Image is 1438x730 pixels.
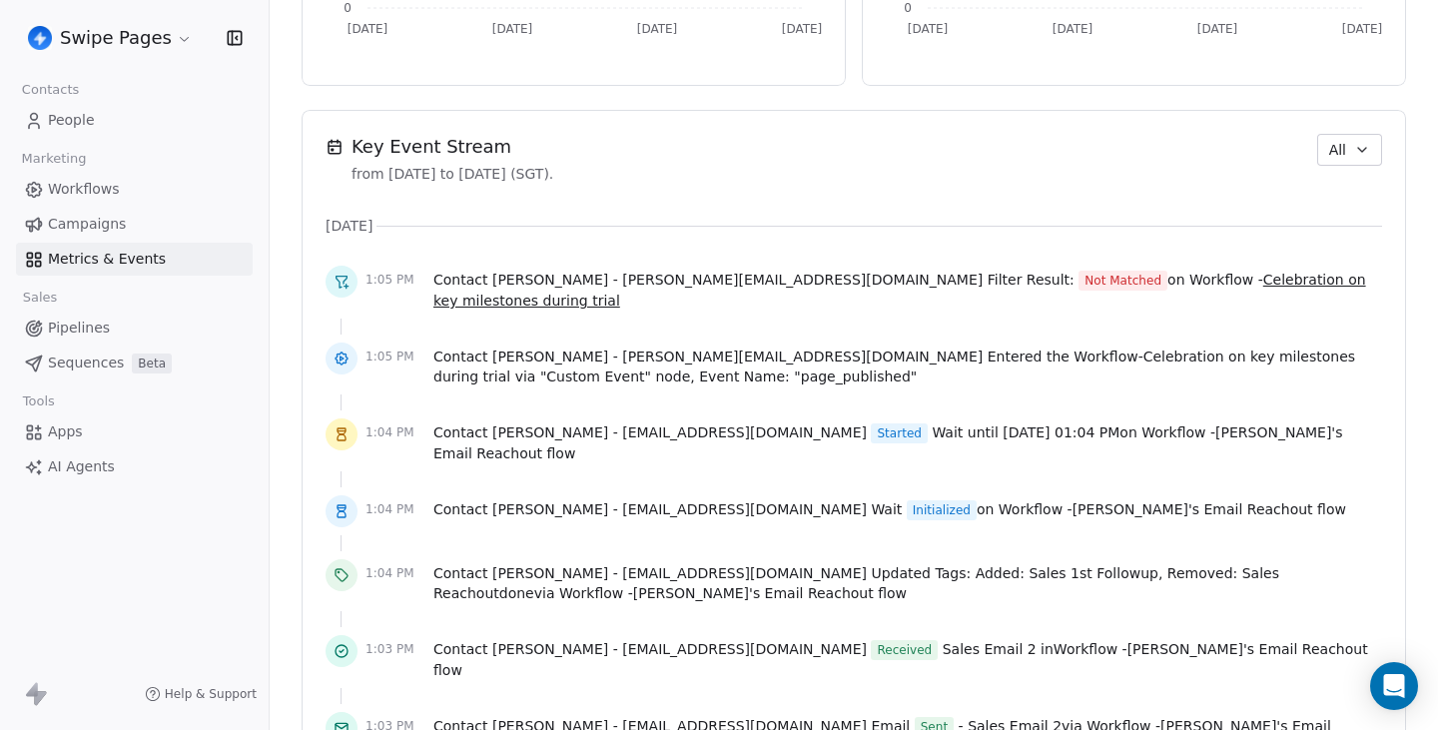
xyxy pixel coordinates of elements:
span: from [DATE] to [DATE] (SGT). [352,164,553,184]
span: Started [871,423,928,443]
span: 1:05 PM [365,349,425,365]
span: Metrics & Events [48,249,166,270]
span: Tools [14,386,63,416]
span: Initialized [907,500,977,520]
tspan: [DATE] [782,22,823,36]
span: 1:04 PM [365,565,425,581]
tspan: [DATE] [348,22,388,36]
span: [PERSON_NAME] - [EMAIL_ADDRESS][DOMAIN_NAME] [492,565,867,581]
a: AI Agents [16,450,253,483]
tspan: 0 [344,1,352,15]
span: Marketing [13,144,95,174]
span: 1:04 PM [365,501,425,517]
span: 1:05 PM [365,272,425,288]
a: Pipelines [16,312,253,345]
span: Sequences [48,353,124,373]
span: [DATE] [326,216,372,236]
span: Beta [132,354,172,373]
span: Apps [48,421,83,442]
tspan: 0 [904,1,912,15]
span: Swipe Pages [60,25,172,51]
span: Key Event Stream [352,134,553,160]
a: Campaigns [16,208,253,241]
span: Contact in Workflow - [433,639,1382,680]
span: [DATE] 01:04 PM [1003,424,1119,440]
span: Contact Filter Result: on Workflow - [433,270,1382,311]
span: 1:04 PM [365,424,425,440]
tspan: [DATE] [1342,22,1383,36]
div: Open Intercom Messenger [1370,662,1418,710]
span: [PERSON_NAME] - [EMAIL_ADDRESS][DOMAIN_NAME] [492,501,867,517]
span: Contact Updated Tags: via Workflow - [433,563,1382,603]
span: Contact Wait on Workflow - [433,499,1346,520]
span: Sales [14,283,66,313]
a: Workflows [16,173,253,206]
span: 1:03 PM [365,641,425,657]
span: Pipelines [48,318,110,339]
span: Contacts [13,75,88,105]
tspan: [DATE] [1053,22,1093,36]
a: SequencesBeta [16,347,253,379]
img: user_01J93QE9VH11XXZQZDP4TWZEES.jpg [28,26,52,50]
tspan: [DATE] [637,22,678,36]
span: Contact Entered the Workflow - via node, Event Name: [433,347,1382,386]
span: Campaigns [48,214,126,235]
a: Help & Support [145,686,257,702]
span: [PERSON_NAME]'s Email Reachout flow [633,585,907,601]
tspan: [DATE] [908,22,949,36]
span: Help & Support [165,686,257,702]
span: [PERSON_NAME] - [EMAIL_ADDRESS][DOMAIN_NAME] [492,641,867,657]
span: AI Agents [48,456,115,477]
span: All [1329,140,1346,161]
span: "Custom Event" [540,368,651,384]
span: [PERSON_NAME] - [EMAIL_ADDRESS][DOMAIN_NAME] [492,424,867,440]
button: Swipe Pages [24,21,197,55]
a: Apps [16,415,253,448]
span: [PERSON_NAME] - [PERSON_NAME][EMAIL_ADDRESS][DOMAIN_NAME] [492,349,983,365]
span: " page_published " [794,368,917,384]
span: Contact Wait until on Workflow - [433,422,1382,463]
span: [PERSON_NAME] - [PERSON_NAME][EMAIL_ADDRESS][DOMAIN_NAME] [492,272,983,288]
a: People [16,104,253,137]
tspan: [DATE] [492,22,533,36]
tspan: [DATE] [1197,22,1238,36]
span: Workflows [48,179,120,200]
span: [PERSON_NAME]'s Email Reachout flow [1073,501,1346,517]
span: Sales Email 2 [943,641,1037,657]
span: Not Matched [1078,271,1167,291]
span: Received [871,640,938,660]
span: People [48,110,95,131]
span: [PERSON_NAME]'s Email Reachout flow [433,641,1368,678]
a: Metrics & Events [16,243,253,276]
